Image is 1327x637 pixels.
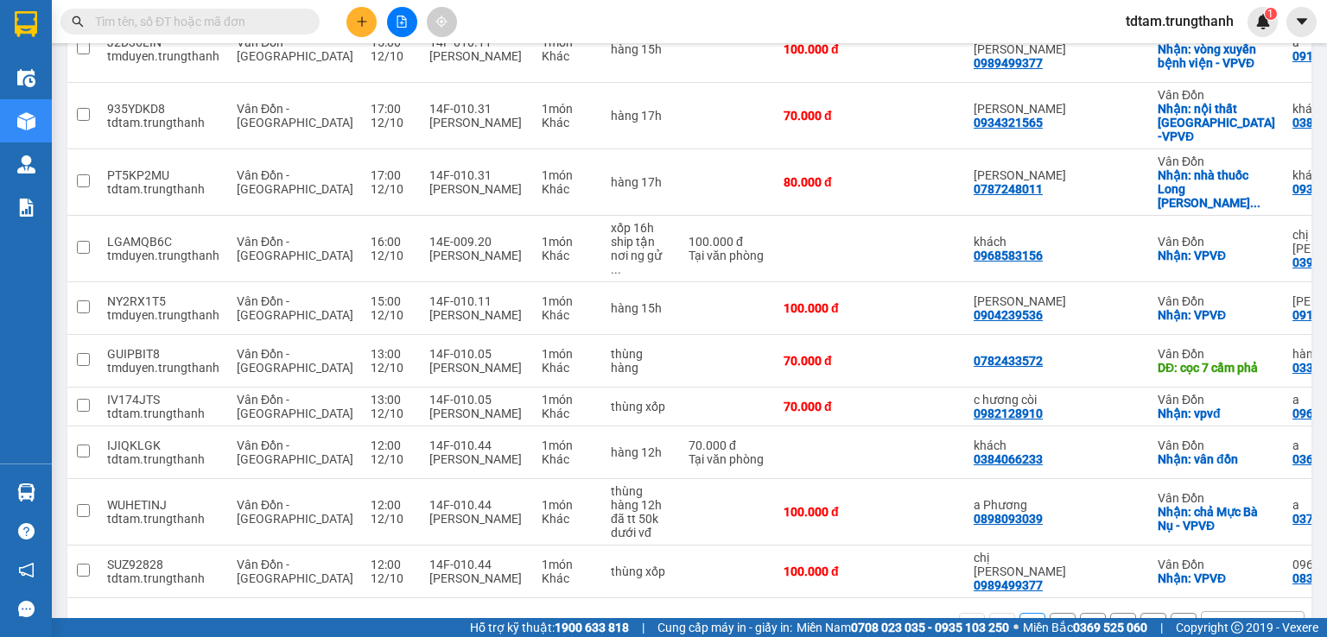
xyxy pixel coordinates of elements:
[542,308,594,322] div: Khác
[611,484,671,512] div: thùng hàng 12h
[611,445,671,459] div: hàng 12h
[542,361,594,375] div: Khác
[689,452,766,466] div: Tại văn phòng
[542,102,594,116] div: 1 món
[429,308,524,322] div: [PERSON_NAME]
[396,16,408,28] span: file-add
[107,558,219,571] div: SUZ92828
[689,438,766,452] div: 70.000 đ
[1158,558,1275,571] div: Vân Đồn
[974,551,1066,578] div: chị hoa
[611,301,671,315] div: hàng 15h
[689,235,766,249] div: 100.000 đ
[371,308,412,322] div: 12/10
[974,235,1066,249] div: khách
[611,175,671,189] div: hàng 17h
[784,354,870,368] div: 70.000 đ
[542,438,594,452] div: 1 món
[1158,571,1275,585] div: Nhận: VPVĐ
[429,498,524,512] div: 14F-010.44
[371,168,412,182] div: 17:00
[429,512,524,526] div: [PERSON_NAME]
[371,512,412,526] div: 12/10
[784,400,870,413] div: 70.000 đ
[1250,196,1260,210] span: ...
[1160,618,1163,637] span: |
[974,56,1043,70] div: 0989499377
[611,347,671,375] div: thùng hàng
[107,168,219,182] div: PT5KP2MU
[72,16,84,28] span: search
[542,182,594,196] div: Khác
[371,102,412,116] div: 17:00
[1158,347,1275,361] div: Vân Đồn
[784,175,870,189] div: 80.000 đ
[429,393,524,407] div: 14F-010.05
[429,407,524,420] div: [PERSON_NAME]
[107,49,219,63] div: tmduyen.trungthanh
[429,102,524,116] div: 14F-010.31
[371,347,412,361] div: 13:00
[237,294,353,322] span: Vân Đồn - [GEOGRAPHIC_DATA]
[611,235,671,276] div: ship tận nơi ng gửi thanh toán
[542,347,594,361] div: 1 món
[107,438,219,452] div: IJIQKLGK
[427,7,457,37] button: aim
[784,301,870,315] div: 100.000 đ
[1158,155,1275,168] div: Vân Đồn
[17,112,35,130] img: warehouse-icon
[1158,393,1275,407] div: Vân Đồn
[346,7,377,37] button: plus
[974,512,1043,526] div: 0898093039
[542,407,594,420] div: Khác
[429,116,524,129] div: [PERSON_NAME]
[371,438,412,452] div: 12:00
[974,308,1043,322] div: 0904239536
[611,512,671,539] div: đã tt 50k dưới vđ
[107,347,219,361] div: GUIPBIT8
[107,571,219,585] div: tdtam.trungthanh
[1158,294,1275,308] div: Vân Đồn
[17,483,35,501] img: warehouse-icon
[435,16,448,28] span: aim
[974,498,1066,512] div: a Phương
[107,361,219,375] div: tmduyen.trungthanh
[974,393,1066,407] div: c hương còi
[107,116,219,129] div: tdtam.trungthanh
[237,235,353,262] span: Vân Đồn - [GEOGRAPHIC_DATA]
[371,49,412,63] div: 12/10
[107,182,219,196] div: tdtam.trungthanh
[1158,88,1275,102] div: Vân Đồn
[542,235,594,249] div: 1 món
[851,621,1009,634] strong: 0708 023 035 - 0935 103 250
[974,116,1043,129] div: 0934321565
[237,35,353,63] span: Vân Đồn - [GEOGRAPHIC_DATA]
[429,452,524,466] div: [PERSON_NAME]
[18,601,35,617] span: message
[974,452,1043,466] div: 0384066233
[1158,249,1275,262] div: Nhận: VPVĐ
[429,558,524,571] div: 14F-010.44
[1158,452,1275,466] div: Nhận: vân đồn
[371,393,412,407] div: 13:00
[1158,235,1275,249] div: Vân Đồn
[371,182,412,196] div: 12/10
[542,393,594,407] div: 1 món
[542,498,594,512] div: 1 món
[429,347,524,361] div: 14F-010.05
[1158,168,1275,210] div: Nhận: nhà thuốc Long Châu Vân Đồn - VPVĐ
[1023,618,1147,637] span: Miền Bắc
[107,512,219,526] div: tdtam.trungthanh
[107,393,219,407] div: IV174JTS
[107,294,219,308] div: NY2RX1T5
[107,498,219,512] div: WUHETINJ
[542,294,594,308] div: 1 món
[1112,10,1248,32] span: tdtam.trungthanh
[237,558,353,585] span: Vân Đồn - [GEOGRAPHIC_DATA]
[784,505,870,519] div: 100.000 đ
[542,249,594,262] div: Khác
[237,102,353,129] span: Vân Đồn - [GEOGRAPHIC_DATA]
[371,498,412,512] div: 12:00
[429,168,524,182] div: 14F-010.31
[371,249,412,262] div: 12/10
